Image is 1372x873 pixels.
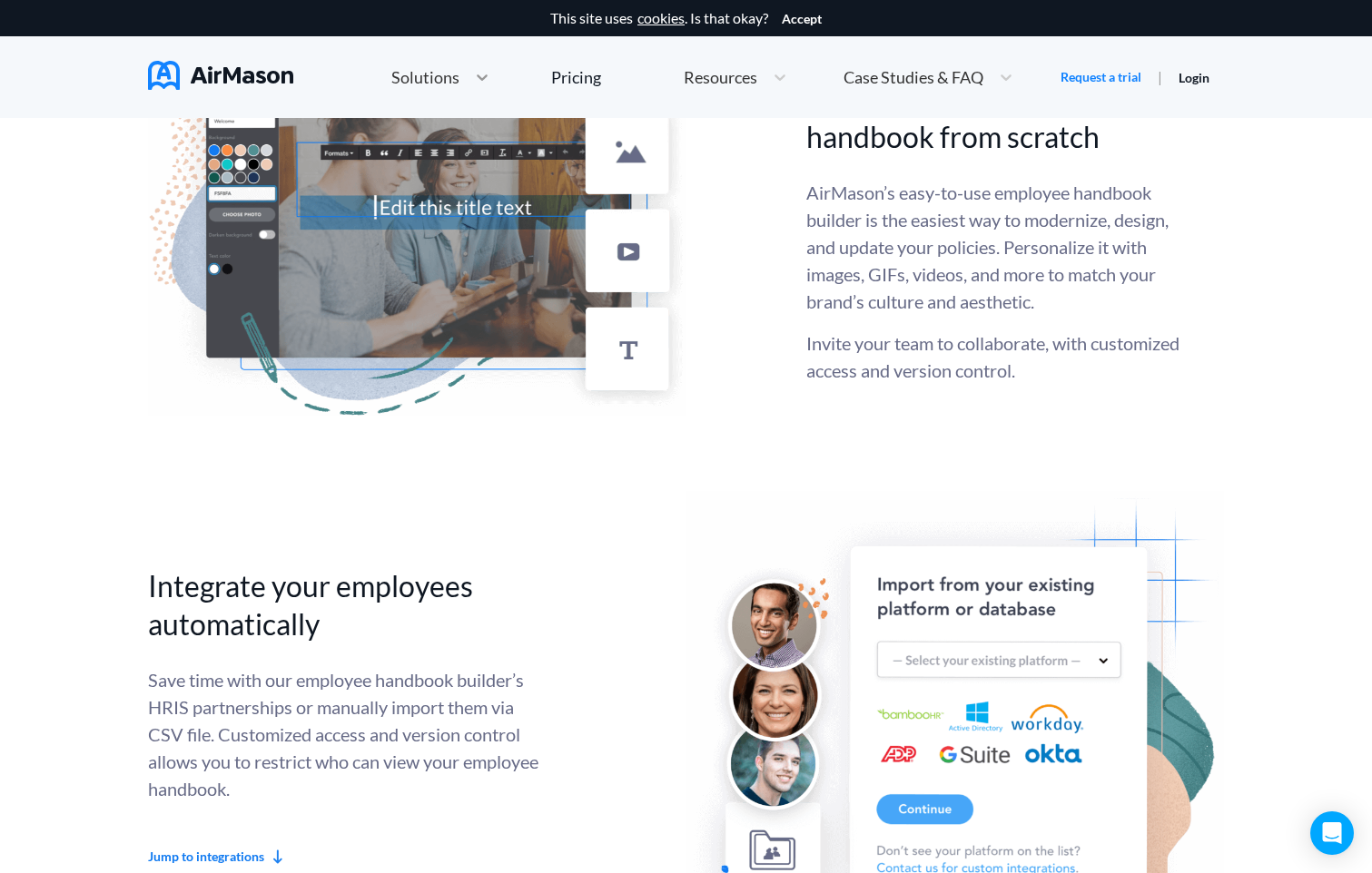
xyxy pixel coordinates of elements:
span: | [1158,68,1162,85]
h2: Integrate your employees automatically [148,567,538,643]
a: Jump to integrations [148,848,566,866]
a: cookies [637,10,685,26]
span: Solutions [391,69,459,85]
h2: Build your employee handbook from scratch [806,80,1197,156]
img: edit design [148,45,686,415]
div: Pricing [551,69,601,85]
span: Case Studies & FAQ [844,69,983,85]
img: AirMason Logo [148,61,293,90]
a: Pricing [551,61,601,93]
div: Open Intercom Messenger [1310,811,1354,855]
img: svg+xml;base64,PD94bWwgdmVyc2lvbj0iMS4wIiBlbmNvZGluZz0idXRmLTgiPz4NCjxzdmcgd2lkdGg9IjEwcHgiIGhlaW... [273,848,282,866]
a: Request a trial [1061,68,1141,86]
span: Resources [684,69,757,85]
a: Login [1179,70,1209,85]
div: Invite your team to collaborate, with customized access and version control. [806,179,1197,384]
p: AirMason’s easy-to-use employee handbook builder is the easiest way to modernize, design, and upd... [806,179,1197,315]
button: Accept cookies [782,12,822,26]
div: Save time with our employee handbook builder’s HRIS partnerships or manually import them via CSV ... [148,666,538,802]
